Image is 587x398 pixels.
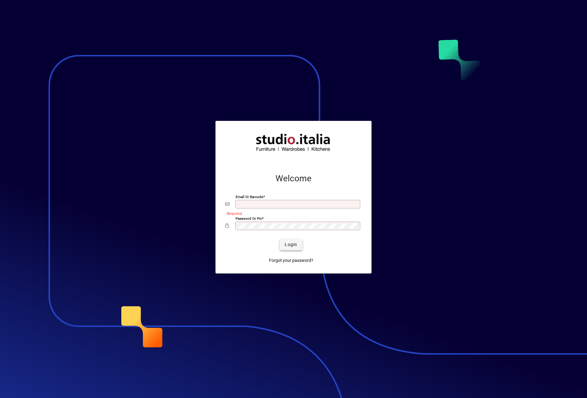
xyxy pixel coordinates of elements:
h2: Welcome [225,173,362,184]
mat-label: Email or Barcode [236,194,263,199]
mat-label: Password or Pin [236,216,262,220]
button: Login [280,239,302,250]
mat-error: Required [227,210,357,216]
span: Login [285,241,297,248]
span: Forgot your password? [269,257,313,264]
a: Forgot your password? [267,255,316,266]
